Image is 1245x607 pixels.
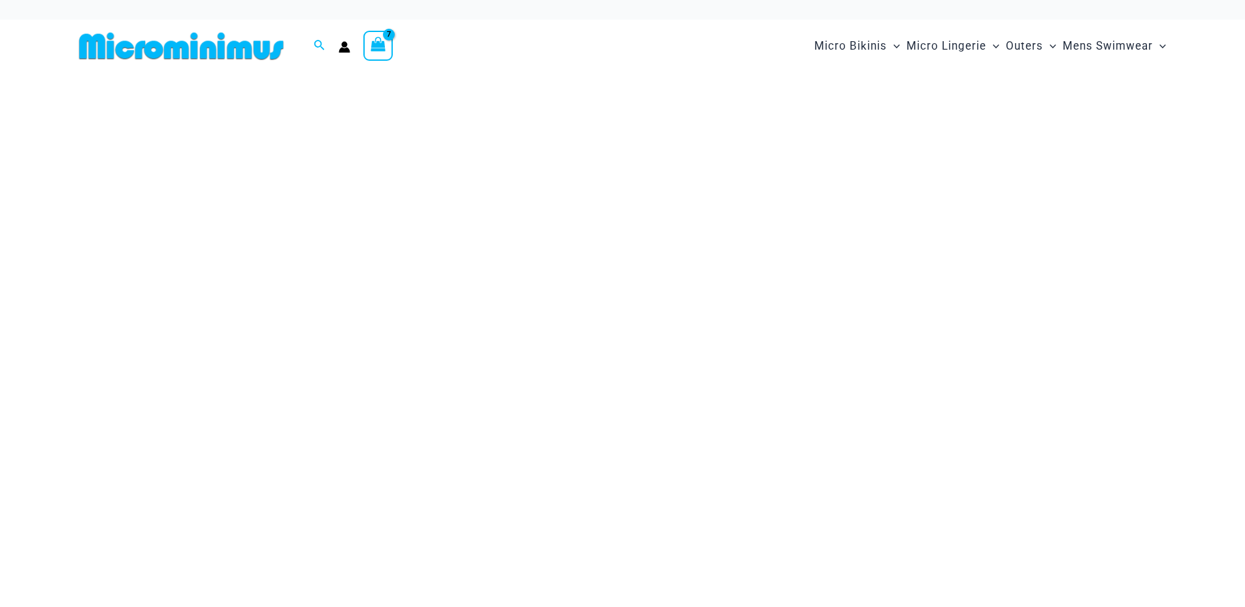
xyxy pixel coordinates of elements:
[1153,29,1166,63] span: Menu Toggle
[809,24,1172,68] nav: Site Navigation
[814,29,887,63] span: Micro Bikinis
[1043,29,1056,63] span: Menu Toggle
[1063,29,1153,63] span: Mens Swimwear
[314,38,325,54] a: Search icon link
[903,26,1003,66] a: Micro LingerieMenu ToggleMenu Toggle
[339,41,350,53] a: Account icon link
[1003,26,1059,66] a: OutersMenu ToggleMenu Toggle
[887,29,900,63] span: Menu Toggle
[906,29,986,63] span: Micro Lingerie
[811,26,903,66] a: Micro BikinisMenu ToggleMenu Toggle
[986,29,999,63] span: Menu Toggle
[74,31,289,61] img: MM SHOP LOGO FLAT
[363,31,393,61] a: View Shopping Cart, 7 items
[1006,29,1043,63] span: Outers
[1059,26,1169,66] a: Mens SwimwearMenu ToggleMenu Toggle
